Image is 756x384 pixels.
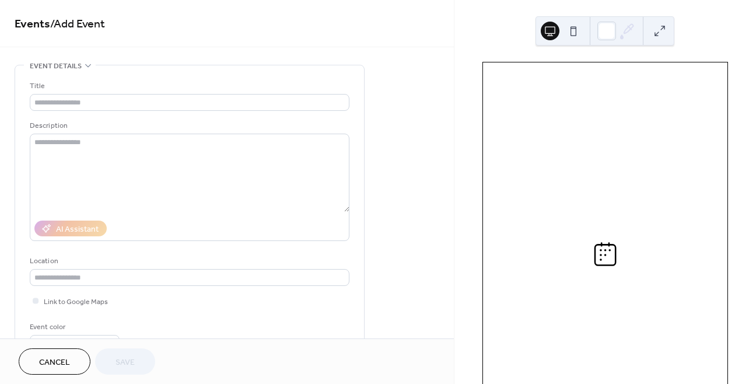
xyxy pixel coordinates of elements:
span: Event details [30,60,82,72]
span: / Add Event [50,13,105,36]
a: Events [15,13,50,36]
div: Description [30,120,347,132]
span: Link to Google Maps [44,296,108,308]
div: Location [30,255,347,267]
span: Cancel [39,357,70,369]
div: Title [30,80,347,92]
div: Event color [30,321,117,333]
button: Cancel [19,348,90,375]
